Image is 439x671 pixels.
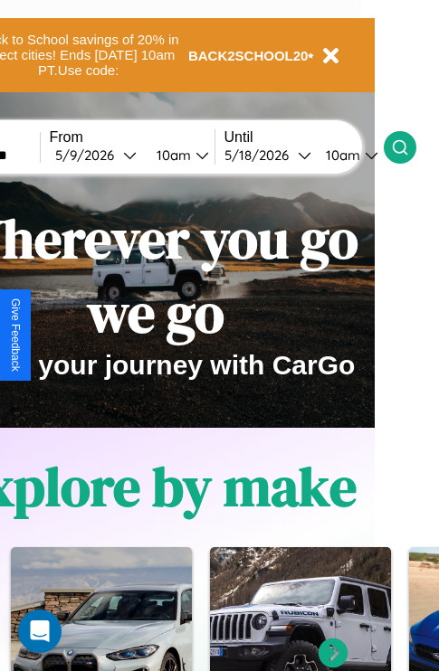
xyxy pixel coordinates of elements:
div: 5 / 18 / 2026 [224,146,298,164]
button: 10am [311,146,384,165]
div: Give Feedback [9,298,22,372]
label: From [50,129,215,146]
button: 10am [142,146,215,165]
div: Open Intercom Messenger [18,610,62,653]
div: 10am [148,146,196,164]
div: 5 / 9 / 2026 [55,146,123,164]
div: 10am [317,146,365,164]
b: BACK2SCHOOL20 [188,48,309,63]
button: 5/9/2026 [50,146,142,165]
label: Until [224,129,384,146]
